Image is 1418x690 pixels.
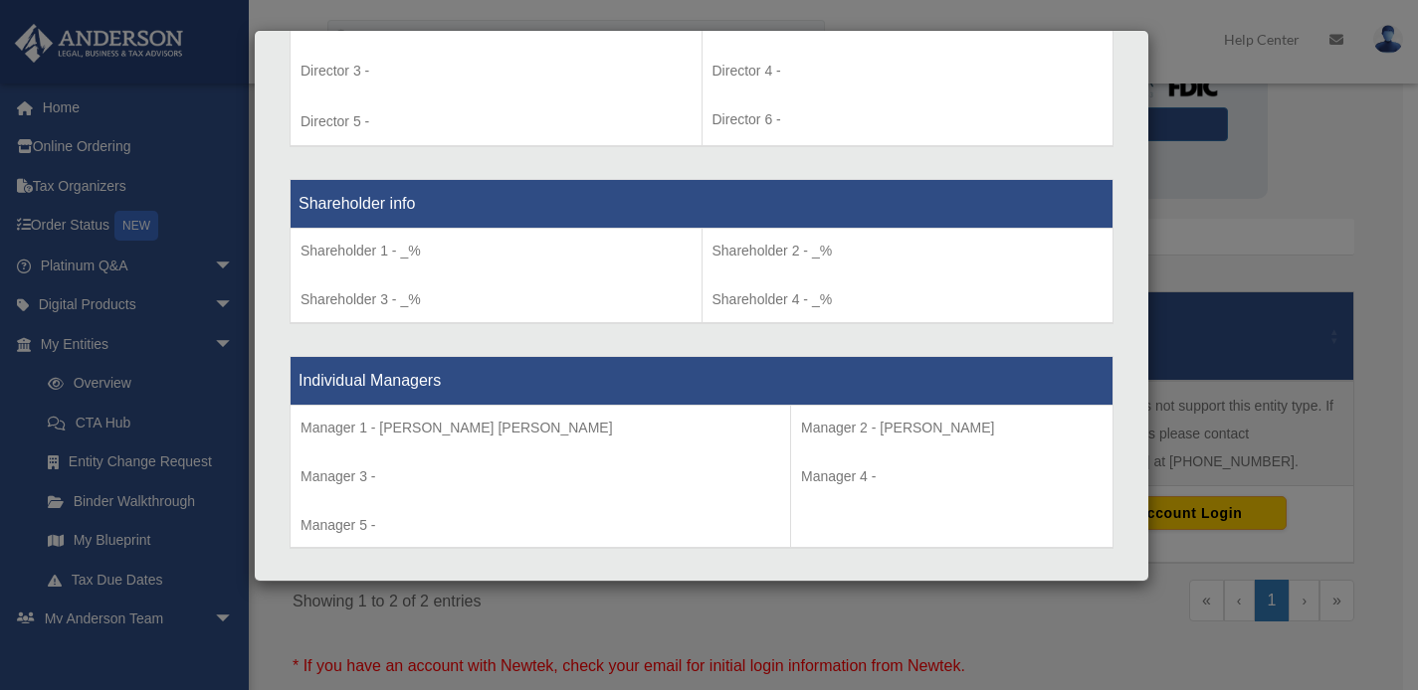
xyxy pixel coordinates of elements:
p: Director 6 - [712,107,1104,132]
p: Manager 4 - [801,464,1103,489]
p: Manager 1 - [PERSON_NAME] [PERSON_NAME] [301,416,780,440]
th: Shareholder info [291,180,1114,229]
p: Manager 2 - [PERSON_NAME] [801,416,1103,440]
th: Individual Managers [291,356,1114,405]
p: Shareholder 4 - _% [712,287,1104,312]
p: Manager 3 - [301,464,780,489]
p: Director 3 - [301,59,692,84]
p: Shareholder 1 - _% [301,239,692,263]
p: Shareholder 2 - _% [712,239,1104,263]
p: Manager 5 - [301,513,780,538]
p: Shareholder 3 - _% [301,287,692,312]
p: Director 4 - [712,59,1104,84]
